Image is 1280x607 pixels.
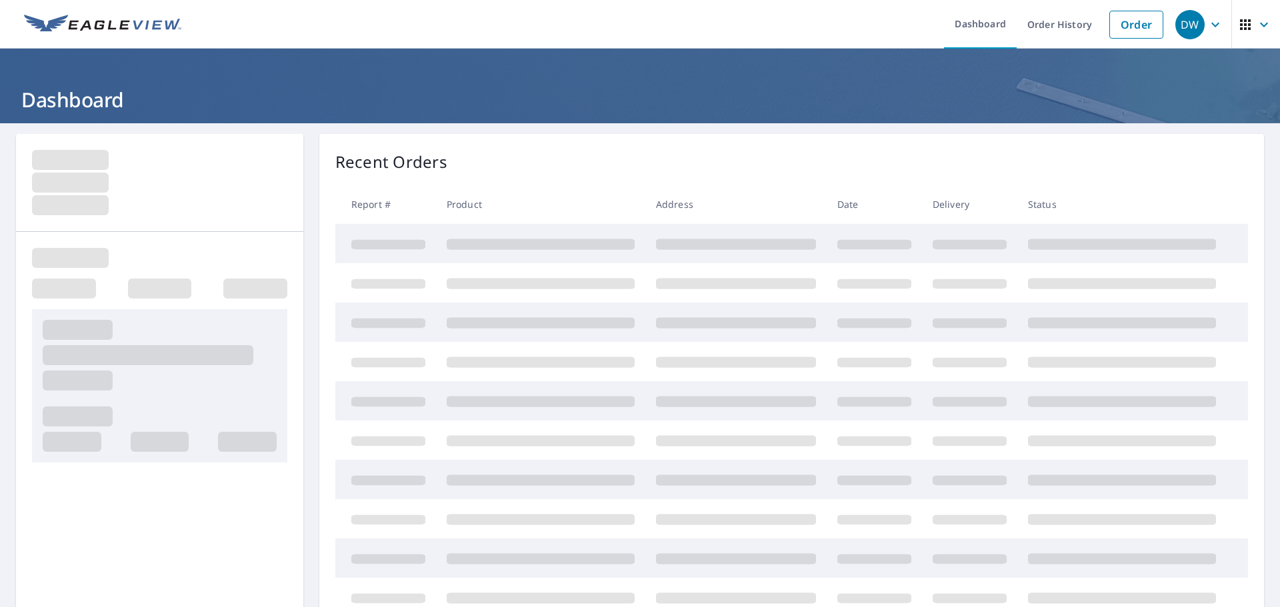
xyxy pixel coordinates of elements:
[827,185,922,224] th: Date
[1109,11,1163,39] a: Order
[922,185,1017,224] th: Delivery
[1175,10,1205,39] div: DW
[16,86,1264,113] h1: Dashboard
[335,150,447,174] p: Recent Orders
[24,15,181,35] img: EV Logo
[645,185,827,224] th: Address
[335,185,436,224] th: Report #
[436,185,645,224] th: Product
[1017,185,1227,224] th: Status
